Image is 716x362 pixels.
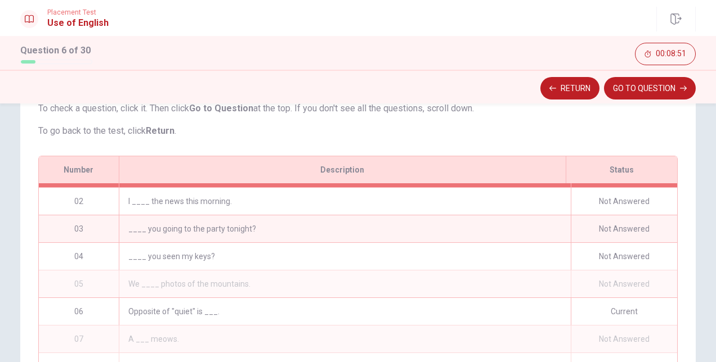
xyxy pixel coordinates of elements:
h1: Question 6 of 30 [20,44,92,57]
div: Not Answered [571,243,677,270]
strong: Return [146,125,174,136]
div: Description [119,156,566,183]
div: Not Answered [571,188,677,215]
div: 03 [39,215,119,242]
div: Not Answered [571,270,677,297]
h1: Use of English [47,16,109,30]
div: Opposite of "quiet" is ___. [119,298,571,325]
span: Placement Test [47,8,109,16]
div: Not Answered [571,215,677,242]
div: We ____ photos of the mountains. [119,270,571,297]
strong: Go to Question [189,103,253,114]
div: 04 [39,243,119,270]
p: To check a question, click it. Then click at the top. If you don't see all the questions, scroll ... [38,102,678,115]
p: To go back to the test, click . [38,124,678,138]
div: 07 [39,325,119,352]
span: 00:08:51 [656,49,686,58]
div: A ___ meows. [119,325,571,352]
button: 00:08:51 [635,43,696,65]
div: I ____ the news this morning. [119,188,571,215]
div: Status [566,156,677,183]
div: Not Answered [571,325,677,352]
div: ____ you going to the party tonight? [119,215,571,242]
div: ____ you seen my keys? [119,243,571,270]
div: 06 [39,298,119,325]
button: GO TO QUESTION [604,77,696,99]
button: Return [540,77,599,99]
div: Current [571,298,677,325]
div: Number [39,156,119,183]
div: 05 [39,270,119,297]
div: 02 [39,188,119,215]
